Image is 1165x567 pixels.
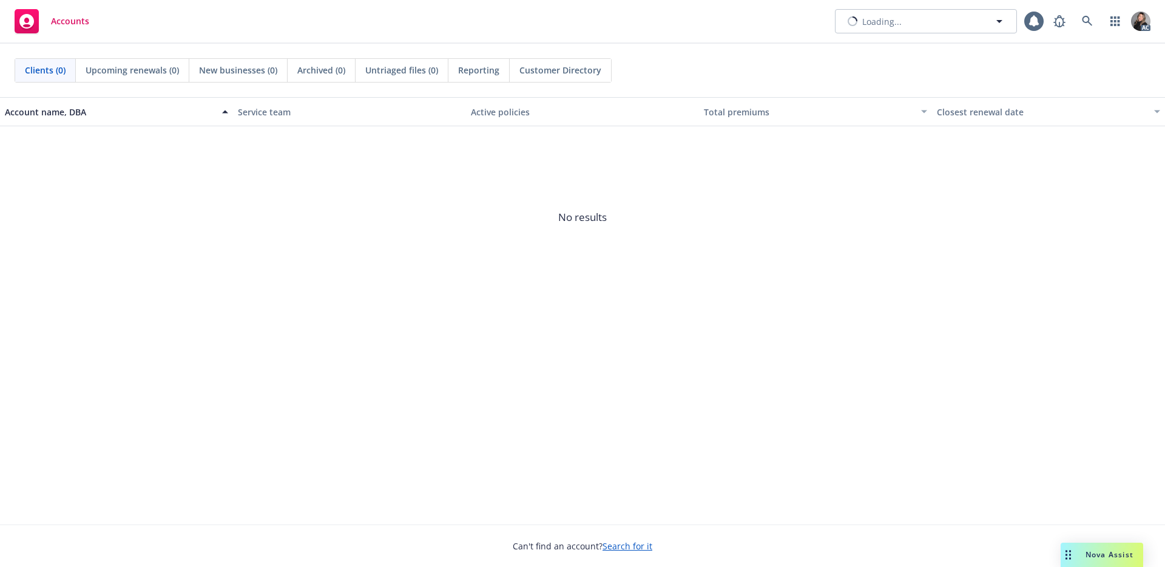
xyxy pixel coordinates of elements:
div: Drag to move [1061,543,1076,567]
a: Switch app [1103,9,1127,33]
div: Active policies [471,106,694,118]
button: Closest renewal date [932,97,1165,126]
img: photo [1131,12,1150,31]
div: Total premiums [704,106,914,118]
button: Active policies [466,97,699,126]
span: Untriaged files (0) [365,64,438,76]
button: Loading... [835,9,1017,33]
a: Accounts [10,4,94,38]
span: Upcoming renewals (0) [86,64,179,76]
button: Total premiums [699,97,932,126]
span: Reporting [458,64,499,76]
div: Account name, DBA [5,106,215,118]
span: Archived (0) [297,64,345,76]
a: Report a Bug [1047,9,1072,33]
a: Search [1075,9,1099,33]
span: Customer Directory [519,64,601,76]
div: Closest renewal date [937,106,1147,118]
div: Service team [238,106,461,118]
span: Nova Assist [1086,549,1133,560]
span: Can't find an account? [513,540,652,552]
span: Loading... [862,15,902,28]
span: Accounts [51,16,89,26]
a: Search for it [603,540,652,552]
button: Service team [233,97,466,126]
span: New businesses (0) [199,64,277,76]
span: Clients (0) [25,64,66,76]
button: Nova Assist [1061,543,1143,567]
